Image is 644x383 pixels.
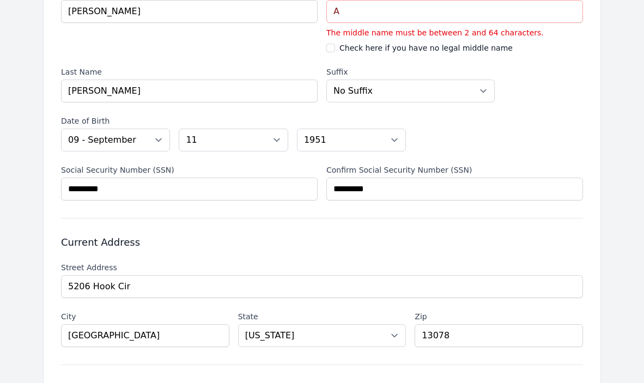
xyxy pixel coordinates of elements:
[61,66,318,77] label: Last Name
[326,165,583,175] label: Confirm Social Security Number (SSN)
[61,115,406,126] label: Date of Birth
[326,27,583,38] p: The middle name must be between 2 and 64 characters.
[61,236,583,249] h3: Current Address
[61,262,583,273] label: Street Address
[61,275,583,298] input: Begin typing an address...
[61,165,318,175] label: Social Security Number (SSN)
[326,66,495,77] label: Suffix
[339,42,513,53] label: Check here if you have no legal middle name
[61,311,229,322] label: City
[61,80,318,102] input: Enter your last name
[238,311,406,322] label: State
[415,311,583,322] label: Zip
